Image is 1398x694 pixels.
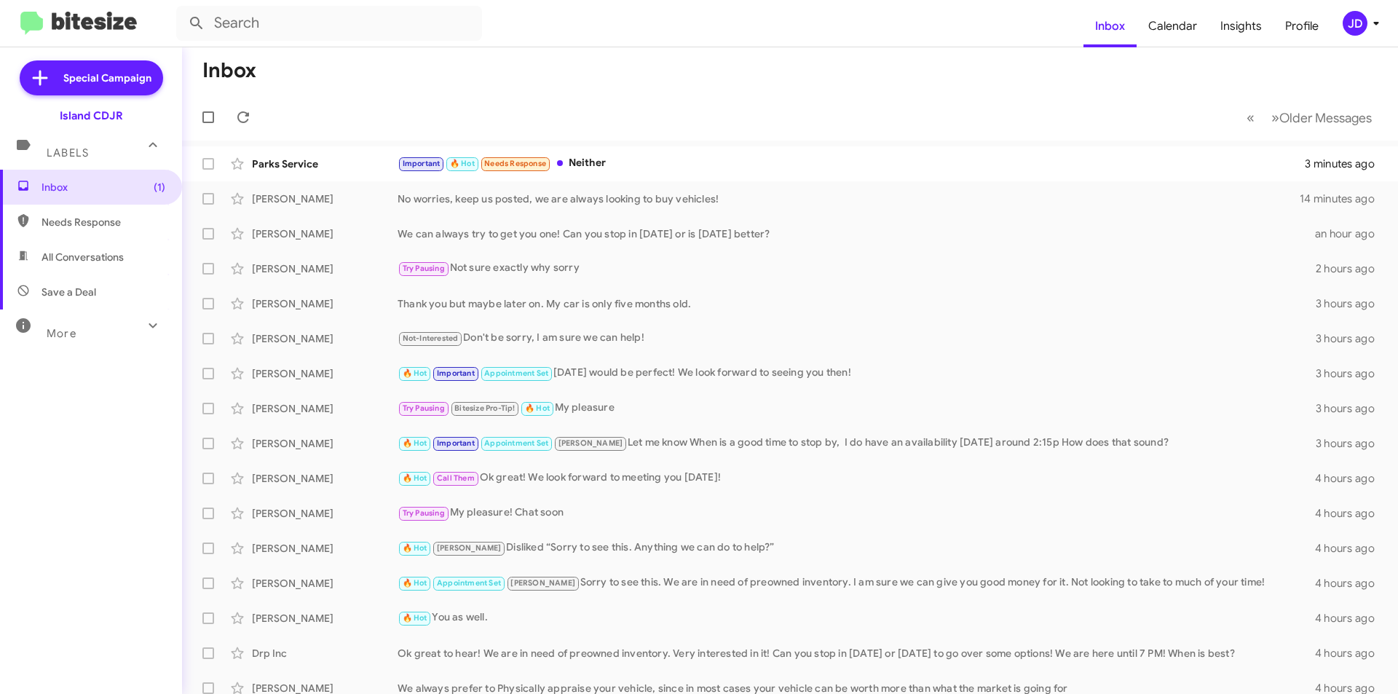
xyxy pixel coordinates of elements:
div: 2 hours ago [1316,261,1386,276]
div: [PERSON_NAME] [252,436,398,451]
a: Inbox [1083,5,1137,47]
span: More [47,327,76,340]
span: Special Campaign [63,71,151,85]
span: Important [403,159,441,168]
span: Needs Response [484,159,546,168]
div: Parks Service [252,157,398,171]
a: Special Campaign [20,60,163,95]
div: [PERSON_NAME] [252,366,398,381]
div: Ok great to hear! We are in need of preowned inventory. Very interested in it! Can you stop in [D... [398,646,1315,661]
div: [PERSON_NAME] [252,192,398,206]
div: Let me know When is a good time to stop by, I do have an availability [DATE] around 2:15p How doe... [398,435,1316,452]
span: Important [437,368,475,378]
div: 4 hours ago [1315,506,1386,521]
div: [PERSON_NAME] [252,506,398,521]
div: JD [1343,11,1367,36]
div: 14 minutes ago [1300,192,1386,206]
div: Thank you but maybe later on. My car is only five months old. [398,296,1316,311]
h1: Inbox [202,59,256,82]
span: Appointment Set [484,368,548,378]
span: » [1271,109,1279,127]
div: 3 minutes ago [1305,157,1386,171]
div: [PERSON_NAME] [252,576,398,591]
span: Inbox [42,180,165,194]
div: My pleasure [398,400,1316,417]
input: Search [176,6,482,41]
span: All Conversations [42,250,124,264]
span: (1) [154,180,165,194]
span: 🔥 Hot [403,613,427,623]
div: We can always try to get you one! Can you stop in [DATE] or is [DATE] better? [398,226,1315,241]
div: Don't be sorry, I am sure we can help! [398,330,1316,347]
div: 4 hours ago [1315,576,1386,591]
div: [PERSON_NAME] [252,471,398,486]
div: Island CDJR [60,109,123,123]
div: 4 hours ago [1315,611,1386,626]
span: Bitesize Pro-Tip! [454,403,515,413]
div: Sorry to see this. We are in need of preowned inventory. I am sure we can give you good money for... [398,575,1315,591]
div: [PERSON_NAME] [252,331,398,346]
div: [PERSON_NAME] [252,226,398,241]
div: 3 hours ago [1316,366,1386,381]
div: My pleasure! Chat soon [398,505,1315,521]
span: 🔥 Hot [403,578,427,588]
div: Ok great! We look forward to meeting you [DATE]! [398,470,1315,486]
div: [PERSON_NAME] [252,541,398,556]
span: « [1247,109,1255,127]
span: Try Pausing [403,403,445,413]
div: 3 hours ago [1316,436,1386,451]
span: [PERSON_NAME] [558,438,623,448]
span: Important [437,438,475,448]
button: JD [1330,11,1382,36]
div: 4 hours ago [1315,646,1386,661]
span: [PERSON_NAME] [437,543,502,553]
div: [DATE] would be perfect! We look forward to seeing you then! [398,365,1316,382]
div: 3 hours ago [1316,331,1386,346]
div: [PERSON_NAME] [252,296,398,311]
div: [PERSON_NAME] [252,401,398,416]
div: 4 hours ago [1315,471,1386,486]
div: No worries, keep us posted, we are always looking to buy vehicles! [398,192,1300,206]
span: Not-Interested [403,334,459,343]
span: [PERSON_NAME] [510,578,575,588]
div: You as well. [398,610,1315,626]
span: 🔥 Hot [403,473,427,483]
div: Disliked “Sorry to see this. Anything we can do to help?” [398,540,1315,556]
span: Try Pausing [403,264,445,273]
span: Call Them [437,473,475,483]
div: an hour ago [1315,226,1386,241]
span: 🔥 Hot [403,368,427,378]
span: 🔥 Hot [525,403,550,413]
div: 3 hours ago [1316,296,1386,311]
a: Calendar [1137,5,1209,47]
span: 🔥 Hot [403,543,427,553]
span: Save a Deal [42,285,96,299]
div: [PERSON_NAME] [252,611,398,626]
a: Profile [1273,5,1330,47]
button: Previous [1238,103,1263,133]
div: 3 hours ago [1316,401,1386,416]
span: Needs Response [42,215,165,229]
nav: Page navigation example [1239,103,1381,133]
span: 🔥 Hot [450,159,475,168]
span: Labels [47,146,89,159]
div: [PERSON_NAME] [252,261,398,276]
div: Not sure exactly why sorry [398,260,1316,277]
span: Appointment Set [484,438,548,448]
button: Next [1263,103,1381,133]
a: Insights [1209,5,1273,47]
div: 4 hours ago [1315,541,1386,556]
div: Drp Inc [252,646,398,661]
div: Neither [398,155,1305,172]
span: 🔥 Hot [403,438,427,448]
span: Try Pausing [403,508,445,518]
span: Appointment Set [437,578,501,588]
span: Older Messages [1279,110,1372,126]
